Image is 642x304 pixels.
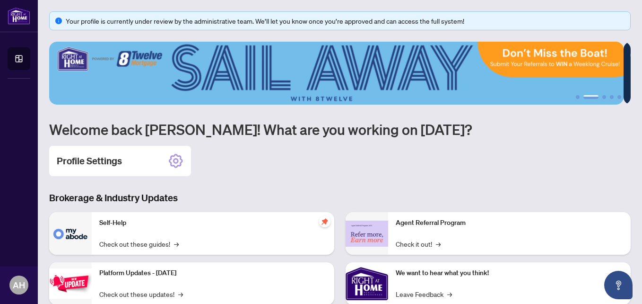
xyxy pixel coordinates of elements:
[602,95,606,99] button: 3
[319,216,330,227] span: pushpin
[99,218,327,228] p: Self-Help
[99,268,327,278] p: Platform Updates - [DATE]
[617,95,621,99] button: 5
[610,95,614,99] button: 4
[49,191,631,205] h3: Brokerage & Industry Updates
[49,42,624,105] img: Slide 1
[8,7,30,25] img: logo
[178,289,183,299] span: →
[396,289,452,299] a: Leave Feedback→
[55,18,62,24] span: info-circle
[576,95,580,99] button: 1
[49,268,92,298] img: Platform Updates - July 21, 2025
[174,239,179,249] span: →
[49,120,631,138] h1: Welcome back [PERSON_NAME]! What are you working on [DATE]?
[604,271,633,299] button: Open asap
[99,289,183,299] a: Check out these updates!→
[436,239,441,249] span: →
[346,221,388,247] img: Agent Referral Program
[447,289,452,299] span: →
[583,95,599,99] button: 2
[13,278,25,292] span: AH
[396,218,623,228] p: Agent Referral Program
[396,268,623,278] p: We want to hear what you think!
[57,154,122,168] h2: Profile Settings
[99,239,179,249] a: Check out these guides!→
[66,16,625,26] div: Your profile is currently under review by the administrative team. We’ll let you know once you’re...
[396,239,441,249] a: Check it out!→
[49,212,92,255] img: Self-Help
